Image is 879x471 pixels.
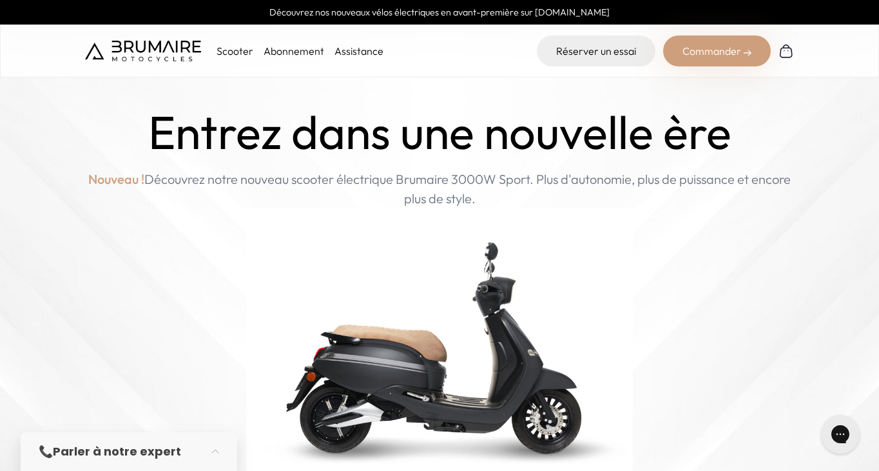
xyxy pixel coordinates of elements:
div: Commander [663,35,771,66]
img: Brumaire Motocycles [85,41,201,61]
a: Réserver un essai [537,35,655,66]
img: Panier [778,43,794,59]
p: Scooter [217,43,253,59]
img: right-arrow-2.png [744,49,751,57]
iframe: Gorgias live chat messenger [815,410,866,458]
p: Découvrez notre nouveau scooter électrique Brumaire 3000W Sport. Plus d'autonomie, plus de puissa... [85,170,794,208]
h1: Entrez dans une nouvelle ère [148,106,731,159]
a: Assistance [334,45,383,57]
span: Nouveau ! [88,170,144,189]
a: Abonnement [264,45,324,57]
